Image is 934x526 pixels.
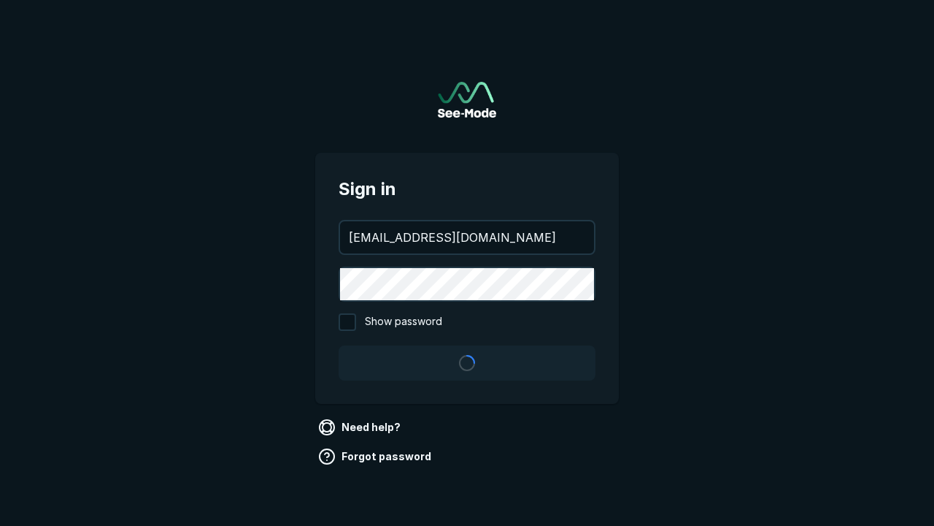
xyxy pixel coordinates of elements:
img: See-Mode Logo [438,82,496,118]
span: Show password [365,313,442,331]
a: Need help? [315,416,406,439]
input: your@email.com [340,221,594,254]
a: Go to sign in [438,82,496,118]
a: Forgot password [315,445,437,468]
span: Sign in [339,176,595,202]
